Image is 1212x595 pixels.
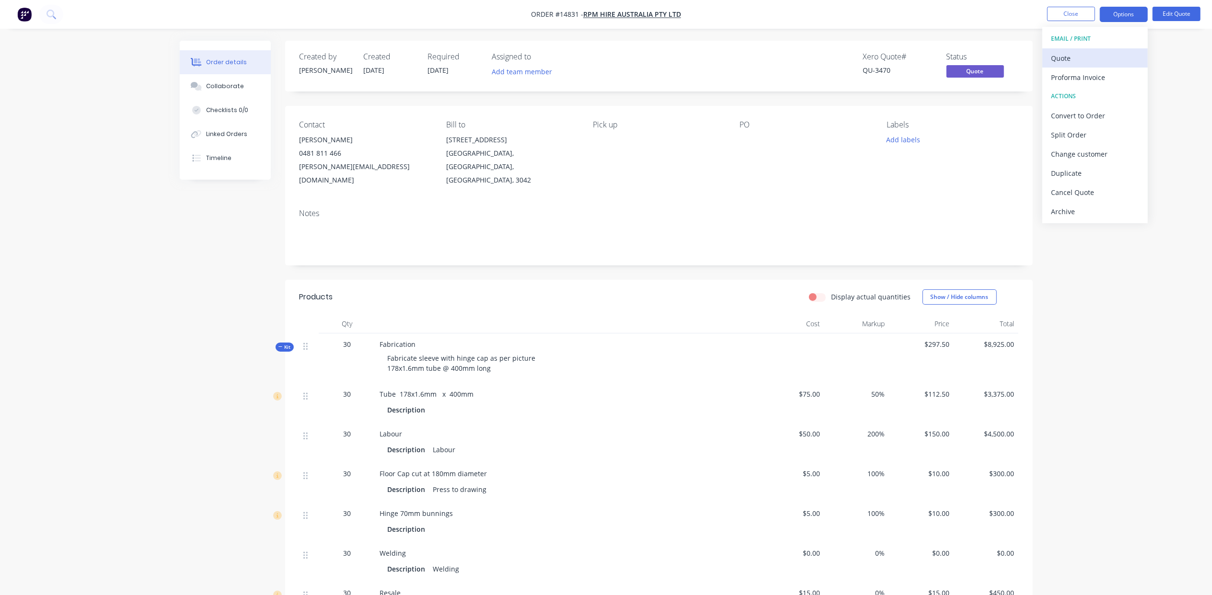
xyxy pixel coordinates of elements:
span: [DATE] [428,66,449,75]
div: PO [740,120,871,129]
span: $10.00 [893,469,950,479]
span: Fabricate sleeve with hinge cap as per picture 178x1.6mm tube @ 400mm long [388,354,536,373]
button: Duplicate [1042,163,1148,183]
div: Created [364,52,416,61]
div: [PERSON_NAME] [300,65,352,75]
div: Xero Quote # [863,52,935,61]
div: Description [388,443,429,457]
span: Hinge 70mm bunnings [380,509,453,518]
span: Welding [380,549,406,558]
button: Collaborate [180,74,271,98]
div: Welding [429,562,463,576]
div: Bill to [446,120,577,129]
span: 30 [344,508,351,518]
div: EMAIL / PRINT [1051,33,1139,45]
div: Kit [276,343,294,352]
span: $297.50 [893,339,950,349]
div: Timeline [206,154,231,162]
span: [DATE] [364,66,385,75]
div: Archive [1051,205,1139,218]
span: Tube 178x1.6mm x 400mm [380,389,474,399]
div: Cost [760,314,824,333]
span: $112.50 [893,389,950,399]
button: Order details [180,50,271,74]
div: Convert to Order [1051,109,1139,123]
div: 0481 811 466 [300,147,431,160]
span: $5.00 [763,469,820,479]
span: Kit [278,343,291,351]
button: Split Order [1042,125,1148,144]
div: ACTIONS [1051,90,1139,103]
button: Timeline [180,146,271,170]
span: $0.00 [958,548,1015,558]
span: $50.00 [763,429,820,439]
span: $0.00 [763,548,820,558]
span: $300.00 [958,469,1015,479]
img: Factory [17,7,32,22]
span: 30 [344,389,351,399]
a: RPM Hire Australia Pty Ltd [583,10,681,19]
div: Pick up [593,120,724,129]
span: 30 [344,429,351,439]
button: Add team member [486,65,557,78]
div: Checklists 0/0 [206,106,248,114]
span: 200% [828,429,885,439]
span: 100% [828,469,885,479]
div: Description [388,562,429,576]
span: $4,500.00 [958,429,1015,439]
button: Options [1100,7,1148,22]
div: Description [388,403,429,417]
span: $75.00 [763,389,820,399]
button: EMAIL / PRINT [1042,29,1148,48]
div: [GEOGRAPHIC_DATA], [GEOGRAPHIC_DATA], [GEOGRAPHIC_DATA], 3042 [446,147,577,187]
button: Proforma Invoice [1042,68,1148,87]
span: 100% [828,508,885,518]
button: Cancel Quote [1042,183,1148,202]
div: Split Order [1051,128,1139,142]
span: Quote [947,65,1004,77]
div: [PERSON_NAME][EMAIL_ADDRESS][DOMAIN_NAME] [300,160,431,187]
div: Created by [300,52,352,61]
button: Change customer [1042,144,1148,163]
button: Add team member [492,65,557,78]
span: $3,375.00 [958,389,1015,399]
span: $5.00 [763,508,820,518]
div: Qty [319,314,376,333]
button: Edit Quote [1153,7,1200,21]
span: $150.00 [893,429,950,439]
button: Close [1047,7,1095,21]
div: Linked Orders [206,130,247,138]
div: Description [388,482,429,496]
span: $0.00 [893,548,950,558]
div: Collaborate [206,82,244,91]
div: Status [947,52,1018,61]
div: [PERSON_NAME]0481 811 466[PERSON_NAME][EMAIL_ADDRESS][DOMAIN_NAME] [300,133,431,187]
div: Cancel Quote [1051,185,1139,199]
button: Quote [1042,48,1148,68]
div: Products [300,291,333,303]
div: Description [388,522,429,536]
div: Notes [300,209,1018,218]
div: Total [954,314,1018,333]
div: [STREET_ADDRESS] [446,133,577,147]
div: Duplicate [1051,166,1139,180]
span: $10.00 [893,508,950,518]
span: Fabrication [380,340,416,349]
span: 30 [344,339,351,349]
button: Archive [1042,202,1148,221]
button: Show / Hide columns [923,289,997,305]
button: Add labels [881,133,925,146]
button: Linked Orders [180,122,271,146]
div: Labour [429,443,460,457]
button: Convert to Order [1042,106,1148,125]
div: [PERSON_NAME] [300,133,431,147]
div: [STREET_ADDRESS][GEOGRAPHIC_DATA], [GEOGRAPHIC_DATA], [GEOGRAPHIC_DATA], 3042 [446,133,577,187]
div: Press to drawing [429,482,491,496]
div: Contact [300,120,431,129]
span: 50% [828,389,885,399]
span: Floor Cap cut at 180mm diameter [380,469,487,478]
span: 0% [828,548,885,558]
span: $8,925.00 [958,339,1015,349]
div: Order details [206,58,247,67]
